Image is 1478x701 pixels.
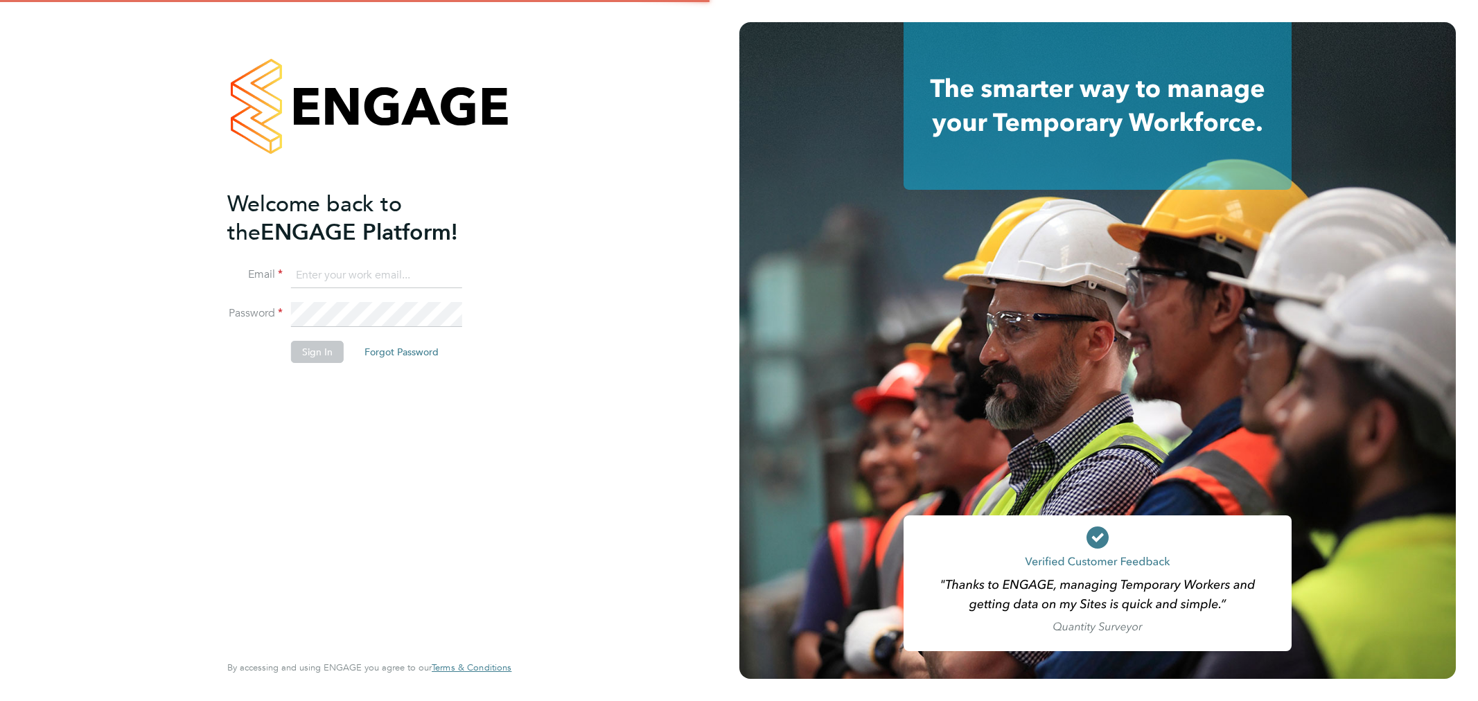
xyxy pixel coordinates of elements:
[227,662,511,673] span: By accessing and using ENGAGE you agree to our
[291,263,462,288] input: Enter your work email...
[227,190,402,246] span: Welcome back to the
[227,306,283,321] label: Password
[291,341,344,363] button: Sign In
[353,341,450,363] button: Forgot Password
[432,662,511,673] a: Terms & Conditions
[227,267,283,282] label: Email
[227,190,498,247] h2: ENGAGE Platform!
